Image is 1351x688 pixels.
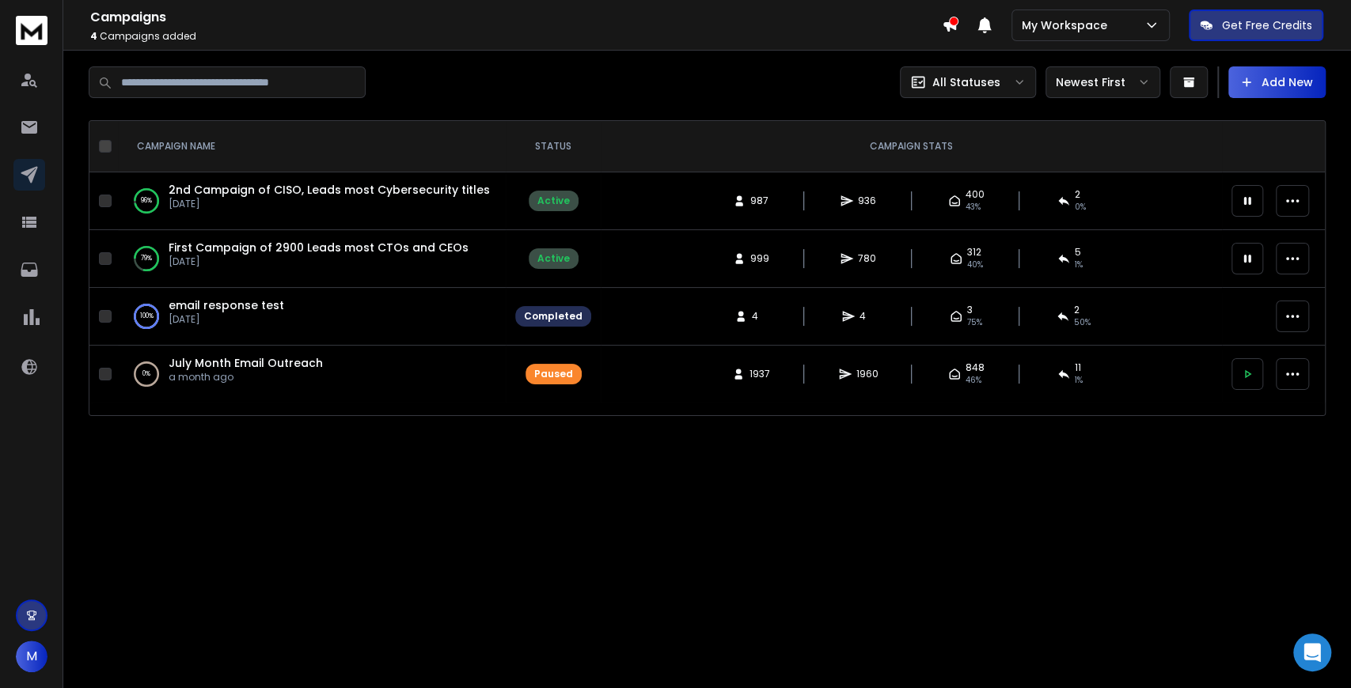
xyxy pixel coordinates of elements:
p: All Statuses [932,74,1000,90]
span: 999 [750,252,769,265]
span: 780 [858,252,876,265]
button: Newest First [1046,66,1160,98]
span: 11 [1075,361,1081,374]
h1: Campaigns [90,8,942,27]
span: 3 [967,304,973,316]
span: 1960 [856,368,879,380]
span: 5 [1075,246,1081,259]
td: 100%email response test[DATE] [118,288,506,346]
span: 987 [750,195,768,207]
p: a month ago [169,371,323,384]
td: 96%2nd Campaign of CISO, Leads most Cybersecurity titles[DATE] [118,172,506,230]
span: 2 [1074,304,1080,316]
button: Get Free Credits [1189,9,1323,41]
p: [DATE] [169,198,490,210]
p: 79 % [141,251,152,267]
span: 312 [967,246,981,259]
span: 1 % [1075,259,1083,271]
span: 1 % [1075,374,1083,387]
a: email response test [169,297,284,313]
p: 0 % [142,366,150,382]
span: 46 % [966,374,981,387]
span: 75 % [967,316,982,329]
td: 0%July Month Email Outreacha month ago [118,346,506,403]
a: July Month Email Outreach [169,355,323,371]
span: 936 [858,195,876,207]
div: Paused [534,368,573,380]
p: [DATE] [169,313,284,326]
th: STATUS [506,121,601,172]
td: 79%First Campaign of 2900 Leads most CTOs and CEOs[DATE] [118,230,506,288]
span: 50 % [1074,316,1091,329]
a: 2nd Campaign of CISO, Leads most Cybersecurity titles [169,182,490,198]
span: 0 % [1075,201,1086,214]
span: 400 [966,188,985,201]
p: My Workspace [1022,17,1114,33]
div: Active [537,252,570,265]
div: Open Intercom Messenger [1293,633,1331,671]
span: 4 [752,310,768,323]
th: CAMPAIGN STATS [601,121,1222,172]
button: M [16,641,47,672]
p: Campaigns added [90,30,942,43]
p: 100 % [140,308,154,324]
span: 1937 [750,368,770,380]
span: 2 [1075,188,1080,201]
div: Active [537,195,570,207]
img: logo [16,16,47,45]
span: 4 [860,310,875,323]
button: Add New [1228,66,1326,98]
span: 43 % [966,201,981,214]
p: [DATE] [169,255,469,268]
a: First Campaign of 2900 Leads most CTOs and CEOs [169,240,469,255]
span: 848 [966,361,985,374]
div: Completed [524,310,583,323]
th: CAMPAIGN NAME [118,121,506,172]
p: 96 % [141,193,152,209]
p: Get Free Credits [1222,17,1312,33]
span: 4 [90,29,97,43]
span: 40 % [967,259,983,271]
